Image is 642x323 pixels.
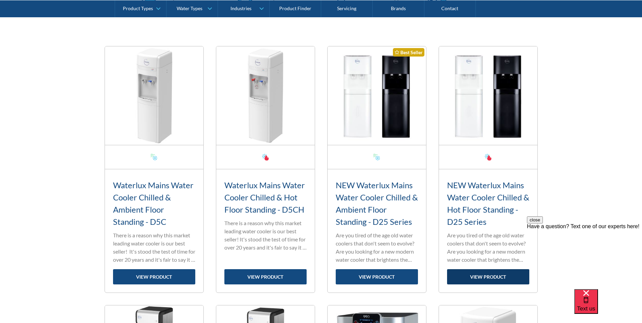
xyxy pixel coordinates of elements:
div: Best Seller [393,48,424,57]
iframe: podium webchat widget bubble [574,289,642,323]
img: Waterlux Mains Water Cooler Chilled & Hot Floor Standing - D5CH [216,46,315,145]
a: view product [113,269,195,284]
img: NEW Waterlux Mains Water Cooler Chilled & Ambient Floor Standing - D25 Series [328,46,426,145]
h3: NEW Waterlux Mains Water Cooler Chilled & Ambient Floor Standing - D25 Series [336,179,418,228]
a: view product [447,269,529,284]
h3: Waterlux Mains Water Cooler Chilled & Ambient Floor Standing - D5C [113,179,195,228]
a: view product [224,269,307,284]
h3: NEW Waterlux Mains Water Cooler Chilled & Hot Floor Standing - D25 Series [447,179,529,228]
h3: Waterlux Mains Water Cooler Chilled & Hot Floor Standing - D5CH [224,179,307,216]
img: Waterlux Mains Water Cooler Chilled & Ambient Floor Standing - D5C [105,46,203,145]
div: Water Types [177,5,202,11]
div: Product Types [123,5,153,11]
p: Are you tired of the age old water coolers that don't seem to evolve? Are you looking for a new m... [336,231,418,264]
img: NEW Waterlux Mains Water Cooler Chilled & Hot Floor Standing - D25 Series [439,46,537,145]
div: Industries [230,5,251,11]
a: view product [336,269,418,284]
p: There is a reason why this market leading water cooler is our best seller! It's stood the test of... [113,231,195,264]
iframe: podium webchat widget prompt [527,216,642,298]
p: Are you tired of the age old water coolers that don't seem to evolve? Are you looking for a new m... [447,231,529,264]
p: There is a reason why this market leading water cooler is our best seller! It's stood the test of... [224,219,307,252]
